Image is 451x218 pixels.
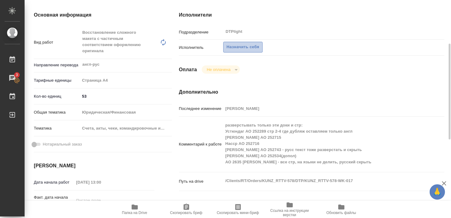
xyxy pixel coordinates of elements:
[12,72,22,78] span: 3
[267,208,312,217] span: Ссылка на инструкции верстки
[223,120,422,167] textarea: разверстывать только эти доки и стр: Устюндаг АО 252289 стр 2-4 где дубляж оставляем только англ ...
[179,178,223,185] p: Путь на drive
[122,211,147,215] span: Папка на Drive
[179,29,223,35] p: Подразделение
[34,11,154,19] h4: Основная информация
[179,106,223,112] p: Последнее изменение
[227,44,259,51] span: Назначить себя
[223,176,422,186] textarea: /Clients/RT/Orders/KUNZ_RTTV-578/DTP/KUNZ_RTTV-578-WK-017
[34,162,154,169] h4: [PERSON_NAME]
[432,185,442,198] span: 🙏
[170,211,202,215] span: Скопировать бриф
[223,42,263,53] button: Назначить себя
[43,141,82,147] span: Нотариальный заказ
[212,201,264,218] button: Скопировать мини-бриф
[74,196,128,205] input: Пустое поле
[264,201,315,218] button: Ссылка на инструкции верстки
[179,141,223,147] p: Комментарий к работе
[429,184,445,200] button: 🙏
[80,123,172,134] div: Счета, акты, чеки, командировочные и таможенные документы
[34,179,74,185] p: Дата начала работ
[179,45,223,51] p: Исполнитель
[109,201,160,218] button: Папка на Drive
[326,211,356,215] span: Обновить файлы
[160,201,212,218] button: Скопировать бриф
[34,77,80,84] p: Тарифные единицы
[179,11,444,19] h4: Исполнители
[34,109,80,115] p: Общая тематика
[80,107,172,118] div: Юридическая/Финансовая
[2,70,23,86] a: 3
[34,39,80,45] p: Вид работ
[34,194,74,207] p: Факт. дата начала работ
[179,88,444,96] h4: Дополнительно
[80,75,172,86] div: Страница А4
[205,67,232,72] button: Не оплачена
[34,93,80,99] p: Кол-во единиц
[80,92,172,101] input: ✎ Введи что-нибудь
[34,62,80,68] p: Направление перевода
[223,104,422,113] input: Пустое поле
[179,66,197,73] h4: Оплата
[217,211,259,215] span: Скопировать мини-бриф
[74,178,128,187] input: Пустое поле
[315,201,367,218] button: Обновить файлы
[202,65,239,74] div: Не оплачена
[34,125,80,131] p: Тематика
